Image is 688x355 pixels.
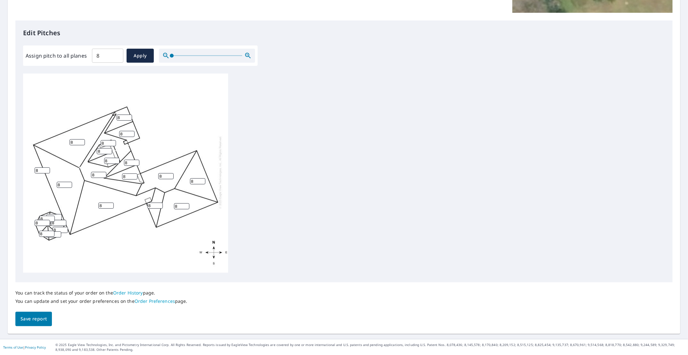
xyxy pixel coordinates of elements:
a: Order Preferences [135,298,175,304]
a: Privacy Policy [25,345,46,350]
a: Order History [113,290,143,296]
span: Apply [132,52,149,60]
a: Terms of Use [3,345,23,350]
button: Save report [15,312,52,326]
label: Assign pitch to all planes [26,52,87,60]
span: Save report [21,315,47,323]
button: Apply [127,49,154,63]
p: Edit Pitches [23,28,665,38]
input: 00.0 [92,47,123,65]
p: You can track the status of your order on the page. [15,290,187,296]
p: | [3,345,46,349]
p: © 2025 Eagle View Technologies, Inc. and Pictometry International Corp. All Rights Reserved. Repo... [55,343,685,352]
p: You can update and set your order preferences on the page. [15,298,187,304]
